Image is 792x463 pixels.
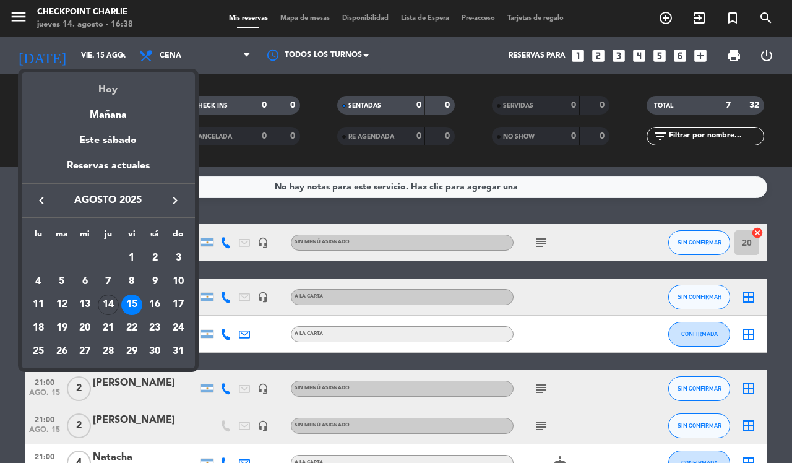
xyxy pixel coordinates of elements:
[74,271,95,292] div: 6
[50,316,74,340] td: 19 de agosto de 2025
[50,293,74,317] td: 12 de agosto de 2025
[144,246,167,270] td: 2 de agosto de 2025
[121,318,142,339] div: 22
[28,341,49,362] div: 25
[98,318,119,339] div: 21
[168,341,189,362] div: 31
[51,295,72,316] div: 12
[166,227,190,246] th: domingo
[73,316,97,340] td: 20 de agosto de 2025
[120,246,144,270] td: 1 de agosto de 2025
[120,227,144,246] th: viernes
[168,271,189,292] div: 10
[144,316,167,340] td: 23 de agosto de 2025
[28,295,49,316] div: 11
[22,98,195,123] div: Mañana
[98,295,119,316] div: 14
[121,295,142,316] div: 15
[74,318,95,339] div: 20
[121,271,142,292] div: 8
[168,248,189,269] div: 3
[98,271,119,292] div: 7
[144,270,167,293] td: 9 de agosto de 2025
[120,293,144,317] td: 15 de agosto de 2025
[51,271,72,292] div: 5
[22,72,195,98] div: Hoy
[144,318,165,339] div: 23
[166,293,190,317] td: 17 de agosto de 2025
[27,340,50,363] td: 25 de agosto de 2025
[98,341,119,362] div: 28
[74,295,95,316] div: 13
[34,193,49,208] i: keyboard_arrow_left
[144,271,165,292] div: 9
[144,227,167,246] th: sábado
[53,193,164,209] span: agosto 2025
[50,340,74,363] td: 26 de agosto de 2025
[27,316,50,340] td: 18 de agosto de 2025
[27,270,50,293] td: 4 de agosto de 2025
[27,293,50,317] td: 11 de agosto de 2025
[50,270,74,293] td: 5 de agosto de 2025
[144,295,165,316] div: 16
[97,293,120,317] td: 14 de agosto de 2025
[74,341,95,362] div: 27
[28,271,49,292] div: 4
[97,270,120,293] td: 7 de agosto de 2025
[51,318,72,339] div: 19
[50,227,74,246] th: martes
[121,341,142,362] div: 29
[22,123,195,158] div: Este sábado
[120,270,144,293] td: 8 de agosto de 2025
[120,340,144,363] td: 29 de agosto de 2025
[168,193,183,208] i: keyboard_arrow_right
[168,318,189,339] div: 24
[27,227,50,246] th: lunes
[30,193,53,209] button: keyboard_arrow_left
[121,248,142,269] div: 1
[22,158,195,183] div: Reservas actuales
[144,293,167,317] td: 16 de agosto de 2025
[144,340,167,363] td: 30 de agosto de 2025
[144,341,165,362] div: 30
[51,341,72,362] div: 26
[73,227,97,246] th: miércoles
[144,248,165,269] div: 2
[168,295,189,316] div: 17
[73,340,97,363] td: 27 de agosto de 2025
[164,193,186,209] button: keyboard_arrow_right
[97,340,120,363] td: 28 de agosto de 2025
[27,246,120,270] td: AGO.
[166,316,190,340] td: 24 de agosto de 2025
[28,318,49,339] div: 18
[166,246,190,270] td: 3 de agosto de 2025
[166,270,190,293] td: 10 de agosto de 2025
[73,270,97,293] td: 6 de agosto de 2025
[97,316,120,340] td: 21 de agosto de 2025
[97,227,120,246] th: jueves
[166,340,190,363] td: 31 de agosto de 2025
[73,293,97,317] td: 13 de agosto de 2025
[120,316,144,340] td: 22 de agosto de 2025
